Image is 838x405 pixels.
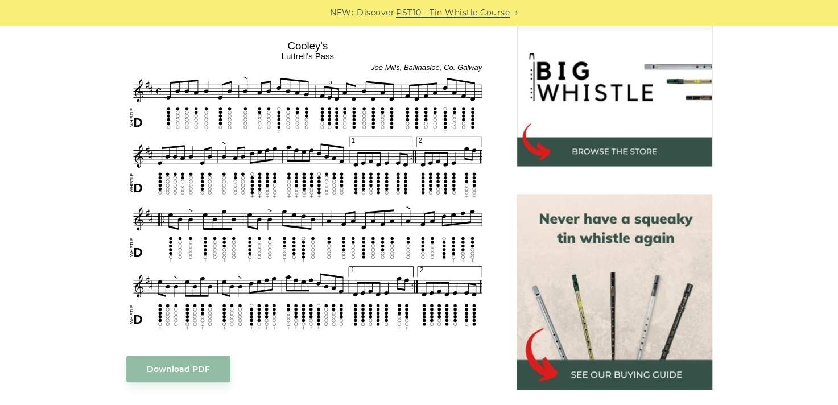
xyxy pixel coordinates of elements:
[396,6,510,19] a: PST10 - Tin Whistle Course
[126,36,489,333] img: Cooley's Tin Whistle Tabs & Sheet Music
[126,356,230,382] a: Download PDF
[517,194,712,390] img: tin whistle buying guide
[330,6,353,19] span: NEW:
[357,6,394,19] span: Discover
